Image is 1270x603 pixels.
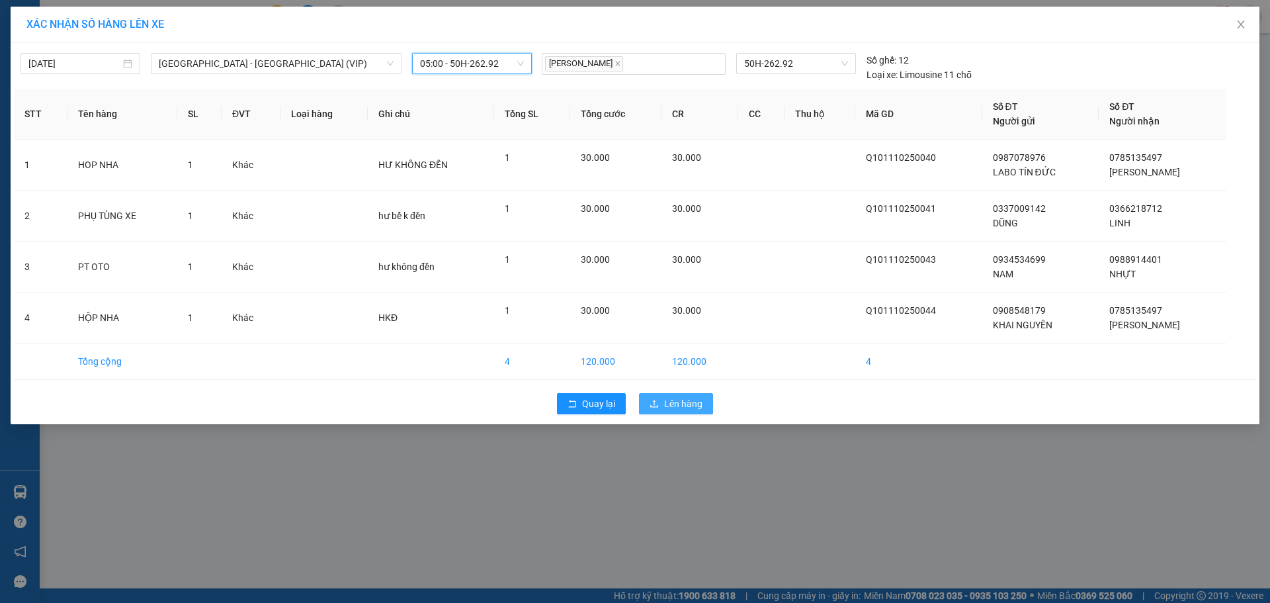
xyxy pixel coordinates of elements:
[614,60,621,67] span: close
[494,344,570,380] td: 4
[672,152,701,163] span: 30.000
[494,89,570,140] th: Tổng SL
[993,116,1035,126] span: Người gửi
[581,152,610,163] span: 30.000
[650,399,659,410] span: upload
[1109,320,1180,330] span: [PERSON_NAME]
[867,53,909,68] div: 12
[1222,7,1259,44] button: Close
[67,293,178,344] td: HỘP NHA
[505,203,510,214] span: 1
[159,54,394,73] span: Sài Gòn - Tây Ninh (VIP)
[222,191,280,242] td: Khác
[368,89,494,140] th: Ghi chú
[505,305,510,316] span: 1
[14,242,67,293] td: 3
[568,399,577,410] span: rollback
[222,293,280,344] td: Khác
[177,89,222,140] th: SL
[581,254,610,265] span: 30.000
[993,305,1046,316] span: 0908548179
[570,89,661,140] th: Tổng cước
[188,312,193,323] span: 1
[545,56,623,71] span: [PERSON_NAME]
[557,393,626,414] button: rollbackQuay lại
[1109,116,1160,126] span: Người nhận
[738,89,784,140] th: CC
[581,305,610,316] span: 30.000
[866,254,936,265] span: Q101110250043
[866,305,936,316] span: Q101110250044
[639,393,713,414] button: uploadLên hàng
[222,89,280,140] th: ĐVT
[14,89,67,140] th: STT
[1109,254,1162,265] span: 0988914401
[67,191,178,242] td: PHỤ TÙNG XE
[993,101,1018,112] span: Số ĐT
[378,160,448,170] span: HƯ KHÔNG ĐỀN
[784,89,855,140] th: Thu hộ
[1109,269,1136,279] span: NHỰT
[26,18,164,30] span: XÁC NHẬN SỐ HÀNG LÊN XE
[378,261,435,272] span: hư không đền
[378,210,425,221] span: hư bể k đền
[672,203,701,214] span: 30.000
[188,210,193,221] span: 1
[993,269,1013,279] span: NAM
[67,140,178,191] td: HOP NHA
[993,152,1046,163] span: 0987078976
[582,396,615,411] span: Quay lại
[1109,167,1180,177] span: [PERSON_NAME]
[14,140,67,191] td: 1
[28,56,120,71] input: 12/10/2025
[866,152,936,163] span: Q101110250040
[993,320,1052,330] span: KHAI NGUYÊN
[67,89,178,140] th: Tên hàng
[855,89,982,140] th: Mã GD
[386,60,394,68] span: down
[867,68,898,82] span: Loại xe:
[280,89,368,140] th: Loại hàng
[1109,218,1130,228] span: LINH
[1109,203,1162,214] span: 0366218712
[661,89,739,140] th: CR
[672,254,701,265] span: 30.000
[222,140,280,191] td: Khác
[744,54,847,73] span: 50H-262.92
[581,203,610,214] span: 30.000
[505,152,510,163] span: 1
[188,261,193,272] span: 1
[661,344,739,380] td: 120.000
[855,344,982,380] td: 4
[867,53,896,68] span: Số ghế:
[570,344,661,380] td: 120.000
[222,242,280,293] td: Khác
[1109,152,1162,163] span: 0785135497
[993,254,1046,265] span: 0934534699
[505,254,510,265] span: 1
[14,293,67,344] td: 4
[1109,305,1162,316] span: 0785135497
[1109,101,1134,112] span: Số ĐT
[866,203,936,214] span: Q101110250041
[188,160,193,170] span: 1
[1236,19,1246,30] span: close
[420,54,524,73] span: 05:00 - 50H-262.92
[672,305,701,316] span: 30.000
[993,167,1056,177] span: LABO TÍN ĐỨC
[993,203,1046,214] span: 0337009142
[378,312,398,323] span: HKĐ
[867,68,972,82] div: Limousine 11 chỗ
[993,218,1018,228] span: DŨNG
[664,396,702,411] span: Lên hàng
[67,344,178,380] td: Tổng cộng
[14,191,67,242] td: 2
[67,242,178,293] td: PT OTO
